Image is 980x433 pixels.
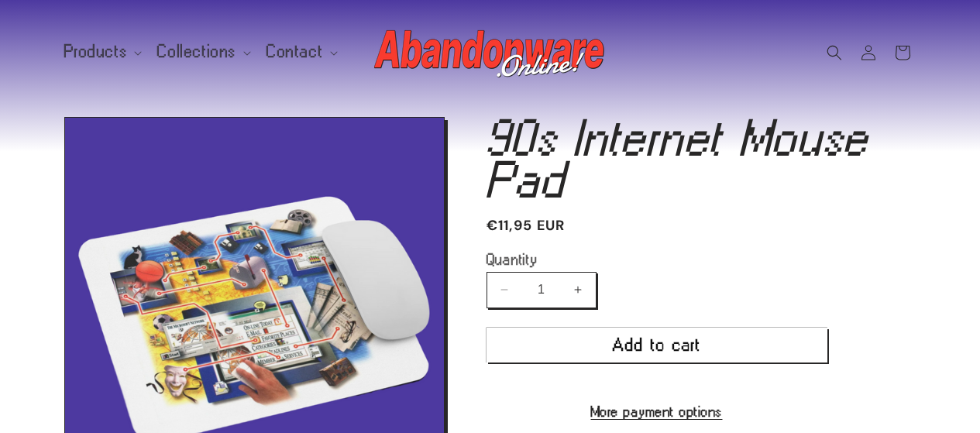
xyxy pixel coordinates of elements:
button: Add to cart [487,328,827,363]
span: Products [64,45,128,59]
summary: Search [817,36,851,70]
summary: Contact [257,36,344,68]
span: Collections [157,45,236,59]
span: Contact [266,45,323,59]
label: Quantity [487,252,827,267]
img: Abandonware [374,22,607,84]
span: €11,95 EUR [487,215,566,236]
summary: Collections [148,36,257,68]
a: Abandonware [368,15,612,89]
summary: Products [55,36,149,68]
h1: 90s Internet Mouse Pad [487,117,916,201]
a: More payment options [487,404,827,418]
